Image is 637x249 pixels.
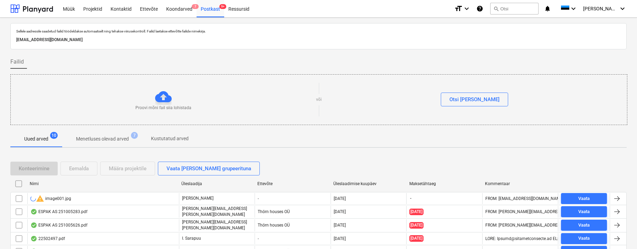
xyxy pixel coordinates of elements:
div: [DATE] [334,209,346,214]
div: ESPAK AS 251005283.pdf [30,209,87,214]
p: või [316,97,322,103]
div: Andmed failist loetud [30,209,37,214]
span: 7 [192,4,199,9]
p: [EMAIL_ADDRESS][DOMAIN_NAME] [16,36,621,44]
div: Andmed failist loetud [30,222,37,228]
span: [DATE] [409,222,424,229]
p: Proovi mõni fail siia lohistada [135,105,191,111]
span: [DATE] [409,209,424,215]
div: Nimi [30,181,176,186]
span: 7 [131,132,138,139]
div: Vaata [578,195,590,203]
button: Vaata [561,206,607,217]
p: [PERSON_NAME][EMAIL_ADDRESS][PERSON_NAME][DOMAIN_NAME] [182,206,252,218]
i: keyboard_arrow_down [569,4,578,13]
button: Vaata [561,233,607,244]
span: 10 [50,132,58,139]
div: - [255,193,330,204]
div: - [255,233,330,244]
div: Thörn houses OÜ [255,206,330,218]
p: I. Sarapuu [182,236,201,241]
div: Proovi mõni fail siia lohistadavõiOtsi [PERSON_NAME] [10,74,627,125]
p: Menetluses olevad arved [76,135,129,143]
div: Üleslaadija [181,181,252,186]
p: Sellele aadressile saadetud failid töödeldakse automaatselt ning tehakse viirusekontroll. Failid ... [16,29,621,33]
div: [DATE] [334,196,346,201]
button: Vaata [561,193,607,204]
span: - [409,195,412,201]
button: Vaata [PERSON_NAME] grupeerituna [158,162,260,175]
div: image001.jpg [30,194,71,203]
div: Üleslaadimise kuupäev [333,181,404,186]
div: Thörn houses OÜ [255,219,330,231]
button: Otsi [490,3,539,15]
span: 9+ [219,4,226,9]
div: [DATE] [334,236,346,241]
span: [PERSON_NAME] [583,6,618,11]
span: warning [36,194,44,203]
div: Ettevõte [257,181,328,186]
div: Vaata [578,208,590,216]
div: Vaata [578,234,590,242]
p: Uued arved [24,135,48,143]
span: Failid [10,58,24,66]
div: [DATE] [334,223,346,228]
button: Vaata [561,220,607,231]
div: Andmete lugemine failist pooleli [30,196,36,201]
i: keyboard_arrow_down [618,4,627,13]
button: Otsi [PERSON_NAME] [441,93,508,106]
span: search [493,6,499,11]
div: 22502497.pdf [30,236,65,241]
div: Otsi [PERSON_NAME] [449,95,500,104]
p: [PERSON_NAME][EMAIL_ADDRESS][PERSON_NAME][DOMAIN_NAME] [182,219,252,231]
div: Vaata [578,221,590,229]
p: Kustutatud arved [151,135,189,142]
p: [PERSON_NAME] [182,195,213,201]
div: Vaata [PERSON_NAME] grupeerituna [167,164,251,173]
div: Maksetähtaeg [409,181,480,186]
i: format_size [454,4,463,13]
div: Kommentaar [485,181,555,186]
i: keyboard_arrow_down [463,4,471,13]
div: ESPAK AS 251005626.pdf [30,222,87,228]
i: notifications [544,4,551,13]
span: [DATE] [409,235,424,242]
div: Andmed failist loetud [30,236,37,241]
i: Abikeskus [476,4,483,13]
